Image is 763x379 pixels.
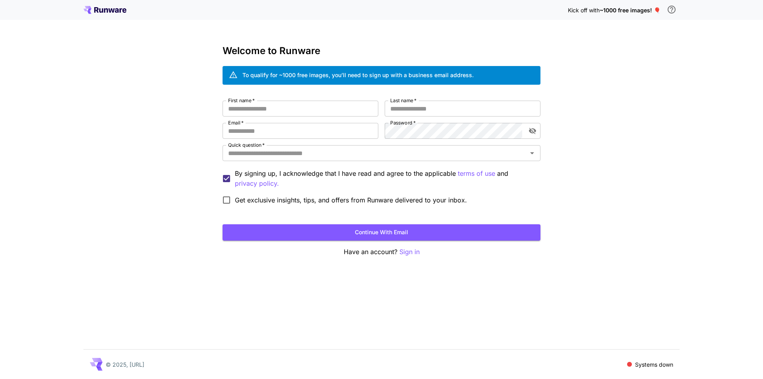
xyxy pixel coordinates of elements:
button: By signing up, I acknowledge that I have read and agree to the applicable terms of use and [235,179,279,189]
h3: Welcome to Runware [223,45,540,56]
button: Continue with email [223,224,540,241]
p: terms of use [458,169,495,179]
p: Systems down [635,360,673,369]
div: To qualify for ~1000 free images, you’ll need to sign up with a business email address. [242,71,474,79]
label: Password [390,119,416,126]
label: Email [228,119,244,126]
button: In order to qualify for free credit, you need to sign up with a business email address and click ... [664,2,680,17]
label: Last name [390,97,416,104]
button: toggle password visibility [525,124,540,138]
p: Have an account? [223,247,540,257]
button: By signing up, I acknowledge that I have read and agree to the applicable and privacy policy. [458,169,495,179]
p: © 2025, [URL] [106,360,144,369]
button: Sign in [399,247,420,257]
label: First name [228,97,255,104]
button: Open [527,148,538,159]
span: Kick off with [568,7,600,14]
p: privacy policy. [235,179,279,189]
p: By signing up, I acknowledge that I have read and agree to the applicable and [235,169,534,189]
span: ~1000 free images! 🎈 [600,7,660,14]
label: Quick question [228,142,265,148]
span: Get exclusive insights, tips, and offers from Runware delivered to your inbox. [235,195,467,205]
